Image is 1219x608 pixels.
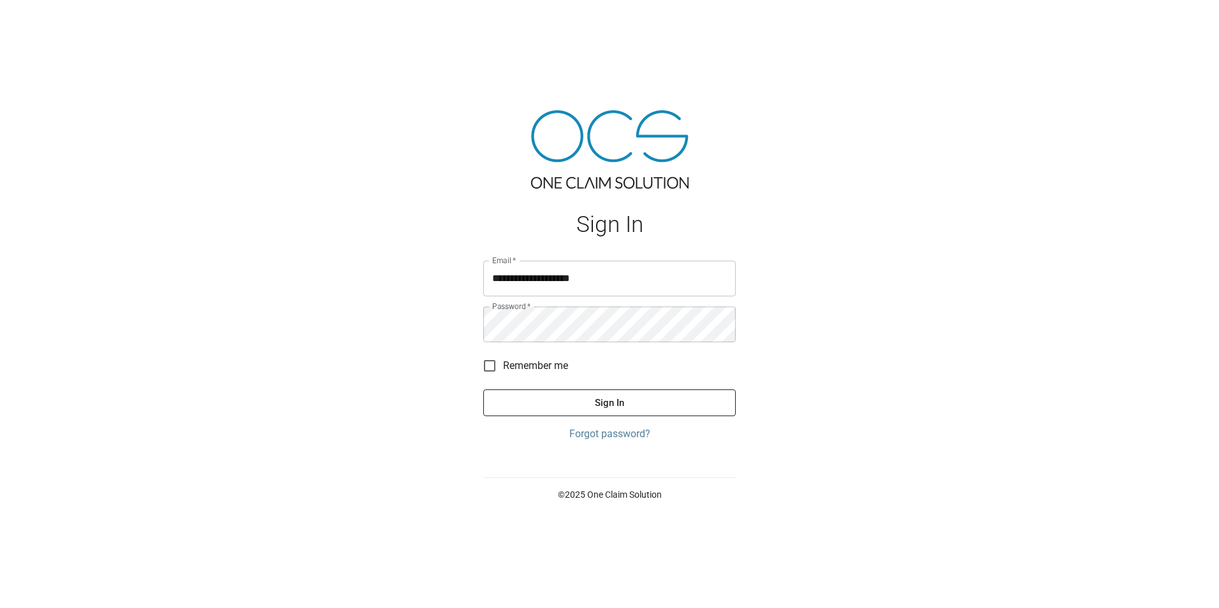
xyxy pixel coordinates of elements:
h1: Sign In [483,212,736,238]
p: © 2025 One Claim Solution [483,488,736,501]
button: Sign In [483,389,736,416]
a: Forgot password? [483,426,736,442]
span: Remember me [503,358,568,373]
label: Password [492,301,530,312]
img: ocs-logo-tra.png [531,110,689,189]
img: ocs-logo-white-transparent.png [15,8,66,33]
label: Email [492,255,516,266]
